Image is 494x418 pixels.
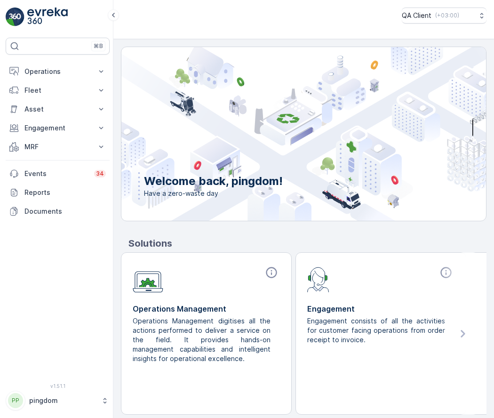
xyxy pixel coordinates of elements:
div: PP [8,393,23,408]
img: city illustration [79,47,486,221]
button: QA Client(+03:00) [402,8,486,24]
p: Reports [24,188,106,197]
p: Asset [24,104,91,114]
img: module-icon [307,266,329,292]
img: logo [6,8,24,26]
p: Solutions [128,236,486,250]
button: Fleet [6,81,110,100]
p: Engagement [307,303,454,314]
p: Engagement [24,123,91,133]
span: v 1.51.1 [6,383,110,389]
p: Documents [24,207,106,216]
p: Engagement consists of all the activities for customer facing operations from order receipt to in... [307,316,447,345]
p: ⌘B [94,42,103,50]
a: Documents [6,202,110,221]
p: Operations [24,67,91,76]
button: Engagement [6,119,110,137]
a: Events34 [6,164,110,183]
p: pingdom [29,396,96,405]
p: MRF [24,142,91,152]
img: module-icon [133,266,163,293]
p: Operations Management [133,303,280,314]
p: Operations Management digitises all the actions performed to deliver a service on the field. It p... [133,316,272,363]
p: Events [24,169,88,178]
p: Welcome back, pingdom! [144,174,283,189]
button: Asset [6,100,110,119]
p: 34 [96,170,104,177]
span: Have a zero-waste day [144,189,283,198]
button: MRF [6,137,110,156]
a: Reports [6,183,110,202]
button: Operations [6,62,110,81]
img: logo_light-DOdMpM7g.png [27,8,68,26]
p: ( +03:00 ) [435,12,459,19]
p: Fleet [24,86,91,95]
p: QA Client [402,11,431,20]
button: PPpingdom [6,391,110,410]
